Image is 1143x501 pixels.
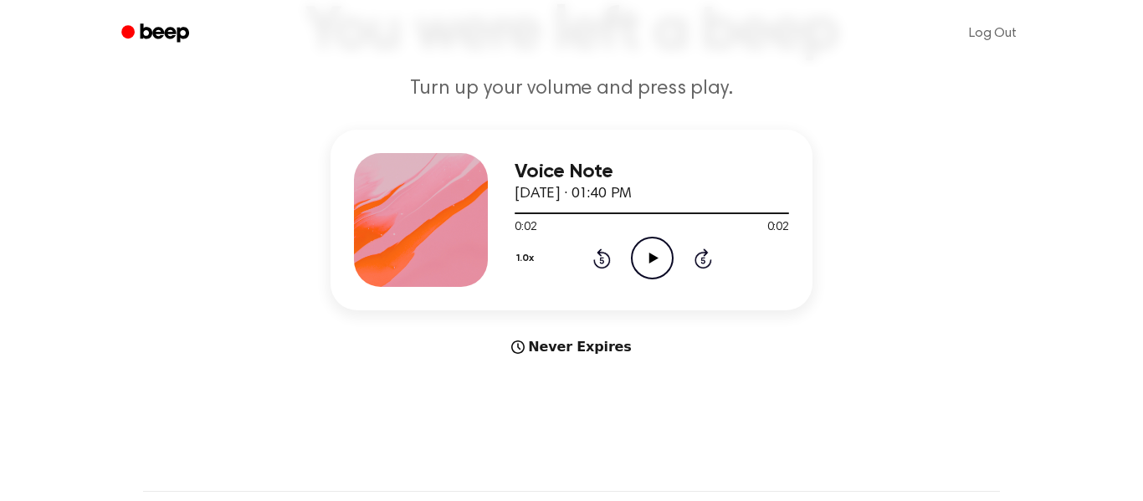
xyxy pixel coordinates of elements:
[331,337,812,357] div: Never Expires
[952,13,1033,54] a: Log Out
[515,161,789,183] h3: Voice Note
[515,244,540,273] button: 1.0x
[250,75,893,103] p: Turn up your volume and press play.
[110,18,204,50] a: Beep
[767,219,789,237] span: 0:02
[515,187,632,202] span: [DATE] · 01:40 PM
[515,219,536,237] span: 0:02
